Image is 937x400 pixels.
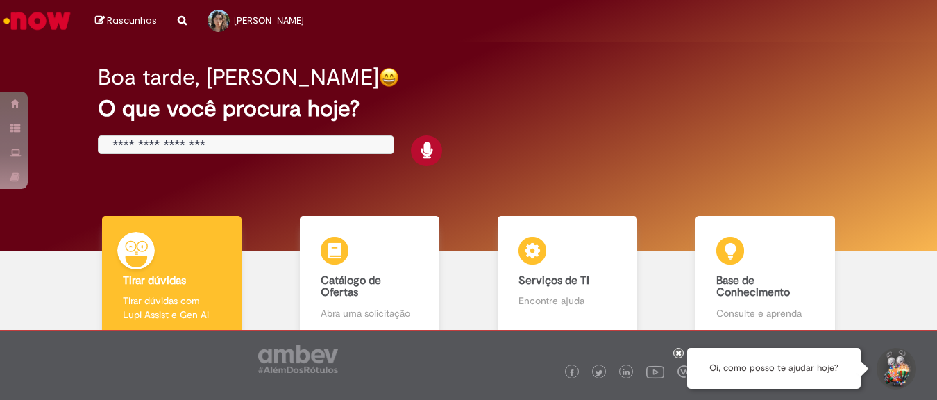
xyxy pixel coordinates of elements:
div: Oi, como posso te ajudar hoje? [687,348,861,389]
a: Base de Conhecimento Consulte e aprenda [666,216,864,336]
h2: O que você procura hoje? [98,97,838,121]
b: Catálogo de Ofertas [321,274,381,300]
img: logo_footer_youtube.png [646,362,664,381]
b: Tirar dúvidas [123,274,186,287]
a: Serviços de TI Encontre ajuda [468,216,666,336]
p: Abra uma solicitação [321,306,419,320]
p: Encontre ajuda [518,294,617,308]
img: logo_footer_linkedin.png [623,369,630,377]
h2: Boa tarde, [PERSON_NAME] [98,65,379,90]
img: logo_footer_facebook.png [568,369,575,376]
a: Tirar dúvidas Tirar dúvidas com Lupi Assist e Gen Ai [73,216,271,336]
a: Catálogo de Ofertas Abra uma solicitação [271,216,468,336]
span: Rascunhos [107,14,157,27]
p: Tirar dúvidas com Lupi Assist e Gen Ai [123,294,221,322]
b: Serviços de TI [518,274,589,287]
img: logo_footer_twitter.png [596,369,602,376]
span: [PERSON_NAME] [234,15,304,26]
img: logo_footer_workplace.png [677,365,690,378]
img: ServiceNow [1,7,73,35]
img: happy-face.png [379,67,399,87]
p: Consulte e aprenda [716,306,815,320]
button: Iniciar Conversa de Suporte [875,348,916,390]
a: Rascunhos [95,15,157,28]
img: logo_footer_ambev_rotulo_gray.png [258,345,338,373]
b: Base de Conhecimento [716,274,790,300]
